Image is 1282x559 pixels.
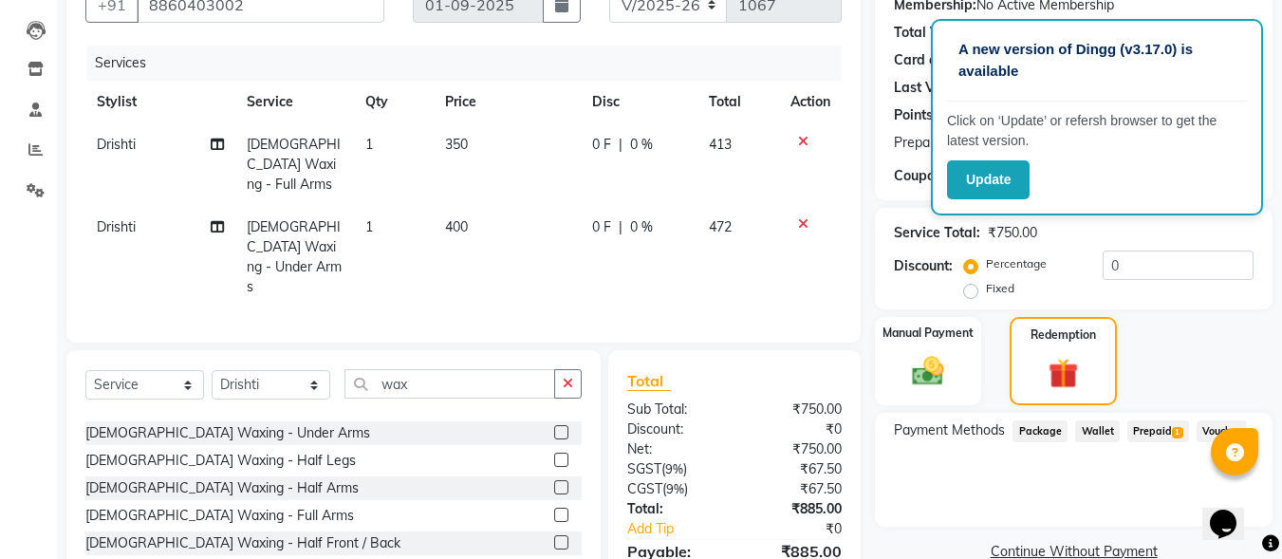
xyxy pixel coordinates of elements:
p: Click on ‘Update’ or refersh browser to get the latest version. [947,111,1247,151]
th: Total [697,81,780,123]
span: Drishti [97,218,136,235]
div: Last Visit: [894,78,957,98]
div: ₹0 [755,519,857,539]
span: 0 % [630,135,653,155]
span: Prepaid [894,133,940,153]
th: Stylist [85,81,235,123]
div: Coupon Code [894,166,1013,186]
span: 9% [665,461,683,476]
div: ( ) [613,479,734,499]
span: 472 [709,218,732,235]
p: A new version of Dingg (v3.17.0) is available [958,39,1236,82]
div: ₹67.50 [734,459,856,479]
input: Search or Scan [344,369,555,399]
label: Percentage [986,255,1047,272]
div: Points: [894,105,937,125]
a: Add Tip [613,519,754,539]
span: 9% [666,481,684,496]
div: [DEMOGRAPHIC_DATA] Waxing - Full Arms [85,506,354,526]
div: [DEMOGRAPHIC_DATA] Waxing - Half Legs [85,451,356,471]
span: 1 [365,136,373,153]
div: [DEMOGRAPHIC_DATA] Waxing - Half Arms [85,478,359,498]
th: Price [434,81,581,123]
span: Package [1013,420,1068,442]
div: Total Visits: [894,23,969,43]
span: [DEMOGRAPHIC_DATA] Waxing - Full Arms [247,136,341,193]
span: Payment Methods [894,420,1005,440]
span: Drishti [97,136,136,153]
div: Total: [613,499,734,519]
span: 0 F [592,217,611,237]
span: 0 F [592,135,611,155]
div: Services [87,46,856,81]
span: Total [627,371,671,391]
div: Net: [613,439,734,459]
label: Redemption [1031,326,1096,344]
th: Service [235,81,355,123]
th: Disc [581,81,697,123]
div: ₹0 [734,419,856,439]
div: ₹67.50 [734,479,856,499]
span: 413 [709,136,732,153]
div: ₹750.00 [988,223,1037,243]
div: Sub Total: [613,400,734,419]
iframe: chat widget [1202,483,1263,540]
span: Wallet [1075,420,1120,442]
button: Update [947,160,1030,199]
span: | [619,217,622,237]
th: Action [779,81,842,123]
div: Service Total: [894,223,980,243]
span: 350 [445,136,468,153]
div: ₹885.00 [734,499,856,519]
label: Fixed [986,280,1014,297]
span: Voucher [1197,420,1247,442]
div: Card on file: [894,50,972,70]
img: _gift.svg [1039,355,1087,392]
label: Manual Payment [883,325,974,342]
span: Prepaid [1127,420,1189,442]
div: [DEMOGRAPHIC_DATA] Waxing - Under Arms [85,423,370,443]
span: 0 % [630,217,653,237]
span: 400 [445,218,468,235]
span: SGST [627,460,661,477]
div: ₹750.00 [734,400,856,419]
div: ₹750.00 [734,439,856,459]
div: [DEMOGRAPHIC_DATA] Waxing - Half Front / Back [85,533,400,553]
span: 1 [1172,427,1182,438]
span: [DEMOGRAPHIC_DATA] Waxing - Under Arms [247,218,342,295]
img: _cash.svg [902,353,954,389]
span: | [619,135,622,155]
span: 1 [365,218,373,235]
th: Qty [354,81,434,123]
span: CGST [627,480,662,497]
div: Discount: [613,419,734,439]
div: ( ) [613,459,734,479]
div: Discount: [894,256,953,276]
